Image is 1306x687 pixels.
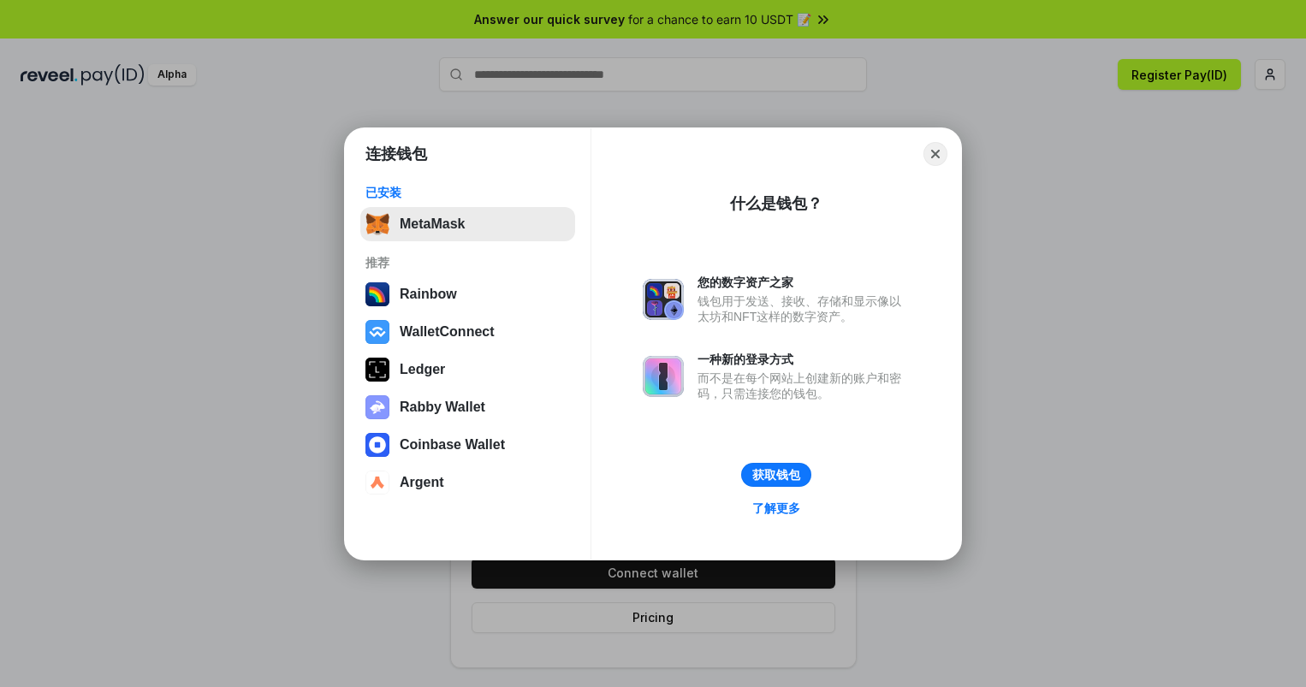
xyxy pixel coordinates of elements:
button: Coinbase Wallet [360,428,575,462]
h1: 连接钱包 [365,144,427,164]
button: 获取钱包 [741,463,811,487]
div: Rabby Wallet [400,400,485,415]
img: svg+xml,%3Csvg%20width%3D%22120%22%20height%3D%22120%22%20viewBox%3D%220%200%20120%20120%22%20fil... [365,282,389,306]
img: svg+xml,%3Csvg%20xmlns%3D%22http%3A%2F%2Fwww.w3.org%2F2000%2Fsvg%22%20fill%3D%22none%22%20viewBox... [643,356,684,397]
div: 推荐 [365,255,570,270]
button: Close [923,142,947,166]
div: 钱包用于发送、接收、存储和显示像以太坊和NFT这样的数字资产。 [698,293,910,324]
div: Argent [400,475,444,490]
div: 而不是在每个网站上创建新的账户和密码，只需连接您的钱包。 [698,370,910,401]
div: 了解更多 [752,500,800,516]
div: Ledger [400,362,445,377]
div: 已安装 [365,185,570,200]
img: svg+xml,%3Csvg%20xmlns%3D%22http%3A%2F%2Fwww.w3.org%2F2000%2Fsvg%22%20width%3D%2228%22%20height%3... [365,358,389,382]
img: svg+xml,%3Csvg%20width%3D%2228%22%20height%3D%2228%22%20viewBox%3D%220%200%2028%2028%22%20fill%3D... [365,471,389,495]
img: svg+xml,%3Csvg%20fill%3D%22none%22%20height%3D%2233%22%20viewBox%3D%220%200%2035%2033%22%20width%... [365,212,389,236]
img: svg+xml,%3Csvg%20xmlns%3D%22http%3A%2F%2Fwww.w3.org%2F2000%2Fsvg%22%20fill%3D%22none%22%20viewBox... [643,279,684,320]
button: Ledger [360,352,575,387]
img: svg+xml,%3Csvg%20xmlns%3D%22http%3A%2F%2Fwww.w3.org%2F2000%2Fsvg%22%20fill%3D%22none%22%20viewBox... [365,395,389,419]
div: WalletConnect [400,324,495,340]
button: Rabby Wallet [360,390,575,424]
div: 一种新的登录方式 [698,352,910,367]
img: svg+xml,%3Csvg%20width%3D%2228%22%20height%3D%2228%22%20viewBox%3D%220%200%2028%2028%22%20fill%3D... [365,320,389,344]
div: 什么是钱包？ [730,193,822,214]
button: Argent [360,465,575,500]
div: 获取钱包 [752,467,800,483]
div: MetaMask [400,216,465,232]
a: 了解更多 [742,497,810,519]
img: svg+xml,%3Csvg%20width%3D%2228%22%20height%3D%2228%22%20viewBox%3D%220%200%2028%2028%22%20fill%3D... [365,433,389,457]
div: Coinbase Wallet [400,437,505,453]
button: WalletConnect [360,315,575,349]
button: Rainbow [360,277,575,311]
div: 您的数字资产之家 [698,275,910,290]
div: Rainbow [400,287,457,302]
button: MetaMask [360,207,575,241]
